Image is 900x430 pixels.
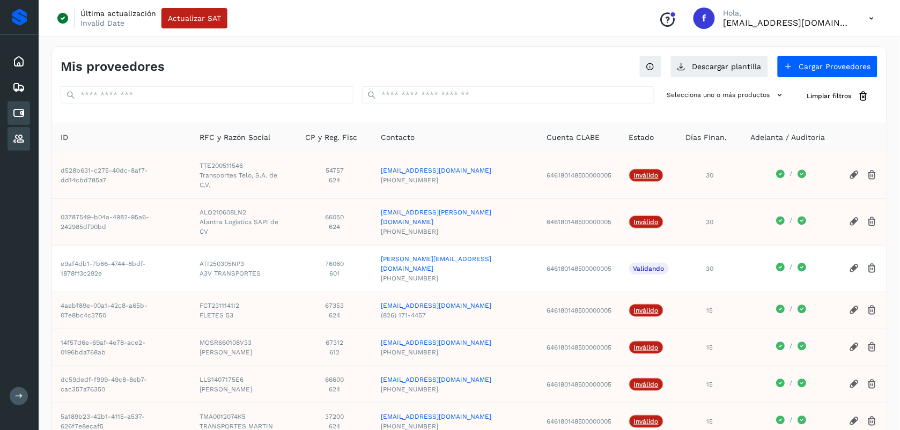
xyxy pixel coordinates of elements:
[634,381,659,388] p: Inválido
[200,207,289,217] span: ALO210608LN2
[381,132,415,143] span: Contacto
[777,55,878,78] button: Cargar Proveedores
[751,378,832,391] div: /
[634,172,659,179] p: Inválido
[305,269,364,278] span: 601
[381,227,529,236] span: [PHONE_NUMBER]
[305,375,364,384] span: 66600
[381,273,529,283] span: [PHONE_NUMBER]
[200,375,289,384] span: LLS1407175E6
[706,218,713,226] span: 30
[663,86,790,104] button: Selecciona uno o más productos
[381,175,529,185] span: [PHONE_NUMBER]
[706,344,713,351] span: 15
[634,344,659,351] p: Inválido
[200,132,270,143] span: RFC y Razón Social
[305,259,364,269] span: 76060
[61,59,165,75] h4: Mis proveedores
[706,418,713,425] span: 15
[305,175,364,185] span: 624
[706,265,713,272] span: 30
[751,341,832,354] div: /
[538,152,621,198] td: 646180148500000005
[200,310,289,320] span: FLETES 53
[807,91,852,101] span: Limpiar filtros
[305,212,364,222] span: 66050
[799,86,878,106] button: Limpiar filtros
[538,245,621,292] td: 646180148500000005
[200,338,289,347] span: MOSR660108V33
[751,415,832,428] div: /
[168,14,221,22] span: Actualizar SAT
[200,217,289,236] span: Alantra Logistics SAPI de CV
[381,347,529,357] span: [PHONE_NUMBER]
[381,301,529,310] a: [EMAIL_ADDRESS][DOMAIN_NAME]
[200,170,289,190] span: Transportes Telo, S.A. de C.V.
[52,152,191,198] td: d528b631-c275-40dc-8af7-dd14cbd785a7
[80,9,156,18] p: Última actualización
[80,18,124,28] p: Invalid Date
[634,418,659,425] p: Inválido
[8,101,30,125] div: Cuentas por pagar
[381,207,529,227] a: [EMAIL_ADDRESS][PERSON_NAME][DOMAIN_NAME]
[706,307,713,314] span: 15
[52,245,191,292] td: e9af4db1-7b66-4744-8bdf-1878ff3c292e
[200,384,289,394] span: [PERSON_NAME]
[200,412,289,421] span: TMA0012074K5
[305,222,364,232] span: 624
[538,329,621,366] td: 646180148500000005
[724,18,852,28] p: fepadilla@niagarawater.com
[305,412,364,421] span: 37200
[381,310,529,320] span: (826) 171-4457
[634,218,659,226] p: Inválido
[381,338,529,347] a: [EMAIL_ADDRESS][DOMAIN_NAME]
[686,132,727,143] span: Días Finan.
[751,216,832,228] div: /
[538,366,621,403] td: 646180148500000005
[538,198,621,245] td: 646180148500000005
[8,76,30,99] div: Embarques
[633,265,665,272] p: Validando
[200,269,289,278] span: A3V TRANSPORTES
[706,172,713,179] span: 30
[200,347,289,357] span: [PERSON_NAME]
[52,329,191,366] td: 14f57d6e-69af-4e78-ace2-0196bda768ab
[52,198,191,245] td: 03787549-b04a-4982-95a6-242985df90bd
[381,384,529,394] span: [PHONE_NUMBER]
[61,132,68,143] span: ID
[52,366,191,403] td: dc59dedf-f999-49c8-8eb7-cac357a76350
[751,169,832,182] div: /
[305,301,364,310] span: 67353
[381,375,529,384] a: [EMAIL_ADDRESS][DOMAIN_NAME]
[161,8,227,28] button: Actualizar SAT
[305,310,364,320] span: 624
[547,132,600,143] span: Cuenta CLABE
[305,347,364,357] span: 612
[52,292,191,329] td: 4aebf89e-00a1-42c8-a65b-07e8bc4c3750
[305,384,364,394] span: 624
[538,292,621,329] td: 646180148500000005
[305,166,364,175] span: 54757
[381,166,529,175] a: [EMAIL_ADDRESS][DOMAIN_NAME]
[200,161,289,170] span: TTE200511546
[751,262,832,275] div: /
[305,132,357,143] span: CP y Reg. Fisc
[381,254,529,273] a: [PERSON_NAME][EMAIL_ADDRESS][DOMAIN_NAME]
[751,304,832,317] div: /
[629,132,654,143] span: Estado
[381,412,529,421] a: [EMAIL_ADDRESS][DOMAIN_NAME]
[200,259,289,269] span: ATI250305NP3
[8,127,30,151] div: Proveedores
[634,307,659,314] p: Inválido
[706,381,713,388] span: 15
[8,50,30,73] div: Inicio
[305,338,364,347] span: 67312
[670,55,769,78] button: Descargar plantilla
[724,9,852,18] p: Hola,
[200,301,289,310] span: FCT2311141I2
[751,132,825,143] span: Adelanta / Auditoría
